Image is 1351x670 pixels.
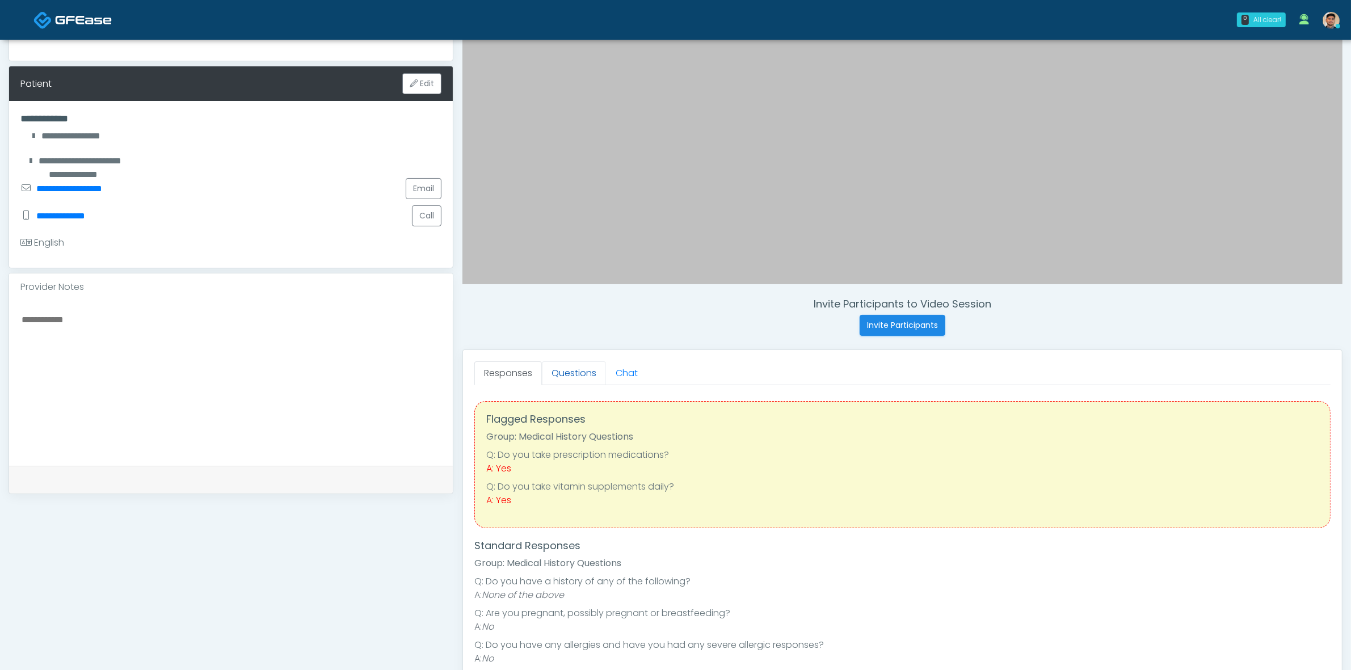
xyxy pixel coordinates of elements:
div: 0 [1241,15,1249,25]
em: No [482,652,494,665]
button: Invite Participants [860,315,945,336]
a: Chat [606,361,647,385]
li: A: [474,588,1331,602]
div: Provider Notes [9,273,453,301]
li: A: [474,620,1331,634]
img: Kenner Medina [1323,12,1340,29]
em: None of the above [482,588,564,601]
li: Q: Are you pregnant, possibly pregnant or breastfeeding? [474,606,1331,620]
div: A: Yes [486,494,1319,507]
a: Docovia [33,1,112,38]
li: A: [474,652,1331,665]
strong: Group: Medical History Questions [474,557,621,570]
strong: Group: Medical History Questions [486,430,633,443]
li: Q: Do you take vitamin supplements daily? [486,480,1319,494]
img: Docovia [33,11,52,30]
div: English [20,236,64,250]
h4: Flagged Responses [486,413,1319,425]
button: Call [412,205,441,226]
h4: Standard Responses [474,540,1331,552]
div: All clear! [1253,15,1281,25]
button: Open LiveChat chat widget [9,5,43,39]
a: Email [406,178,441,199]
li: Q: Do you have a history of any of the following? [474,575,1331,588]
button: Edit [402,73,441,94]
img: Docovia [55,14,112,26]
li: Q: Do you have any allergies and have you had any severe allergic responses? [474,638,1331,652]
div: Patient [20,77,52,91]
div: A: Yes [486,462,1319,475]
a: Responses [474,361,542,385]
a: Questions [542,361,606,385]
h4: Invite Participants to Video Session [462,298,1342,310]
li: Q: Do you take prescription medications? [486,448,1319,462]
a: 0 All clear! [1230,8,1293,32]
em: No [482,620,494,633]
